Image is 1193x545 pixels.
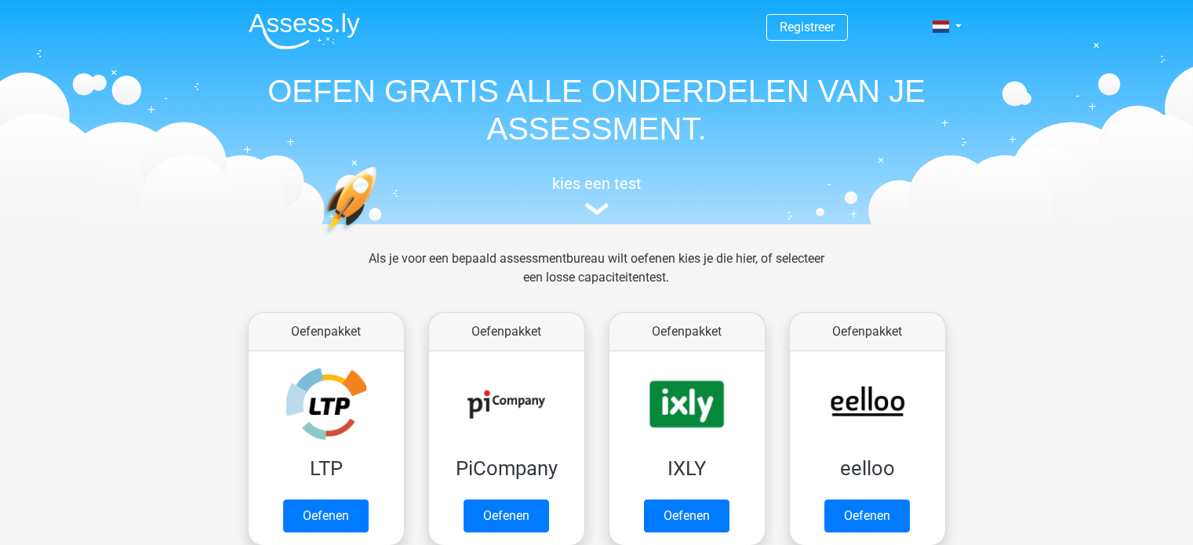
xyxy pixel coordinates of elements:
div: Als je voor een bepaald assessmentbureau wilt oefenen kies je die hier, of selecteer een losse ca... [356,249,837,306]
img: oefenen [322,166,438,308]
a: Registreer [780,20,835,35]
h1: OEFEN GRATIS ALLE ONDERDELEN VAN JE ASSESSMENT. [236,72,958,147]
a: kies een test [236,174,958,216]
img: Assessly [249,13,360,49]
a: Oefenen [464,500,549,532]
img: assessment [585,203,609,215]
a: Oefenen [283,500,369,532]
h5: kies een test [236,174,958,193]
a: Oefenen [824,500,910,532]
a: Oefenen [644,500,729,532]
